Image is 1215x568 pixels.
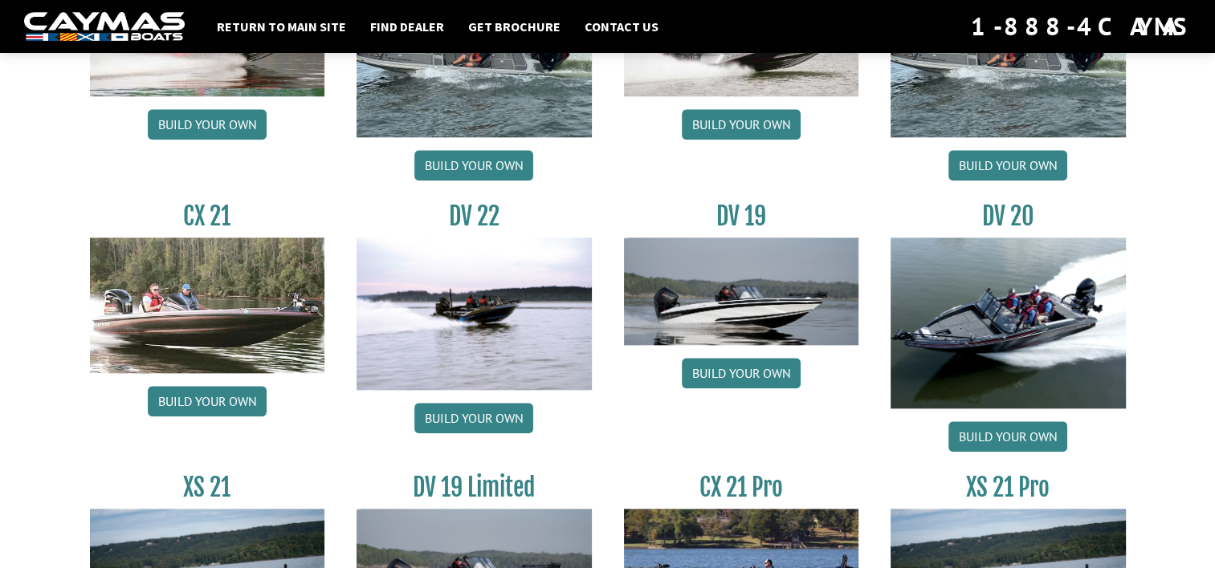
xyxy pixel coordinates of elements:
a: Build your own [148,386,267,416]
div: 1-888-4CAYMAS [971,9,1191,44]
a: Find Dealer [362,16,452,37]
a: Return to main site [209,16,354,37]
img: dv-19-ban_from_website_for_caymas_connect.png [624,237,859,345]
img: DV22_original_motor_cropped_for_caymas_connect.jpg [357,237,592,390]
h3: DV 19 [624,201,859,231]
img: DV_20_from_website_for_caymas_connect.png [891,237,1126,408]
h3: XS 21 [90,473,325,502]
a: Build your own [682,109,801,140]
h3: XS 21 Pro [891,473,1126,502]
h3: DV 19 Limited [357,473,592,502]
h3: DV 20 [891,201,1126,231]
a: Build your own [148,109,267,140]
a: Build your own [414,150,533,181]
h3: DV 22 [357,201,592,231]
img: CX21_thumb.jpg [90,237,325,372]
a: Build your own [682,358,801,388]
img: white-logo-c9c8dbefe5ff5ceceb0f0178aa75bf4bb51f6bca0971e226c86eb53dfe498488.png [24,12,185,42]
h3: CX 21 [90,201,325,231]
a: Build your own [948,150,1067,181]
a: Get Brochure [460,16,569,37]
a: Build your own [948,421,1067,452]
h3: CX 21 Pro [624,473,859,502]
a: Build your own [414,403,533,433]
a: Contact Us [577,16,667,37]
